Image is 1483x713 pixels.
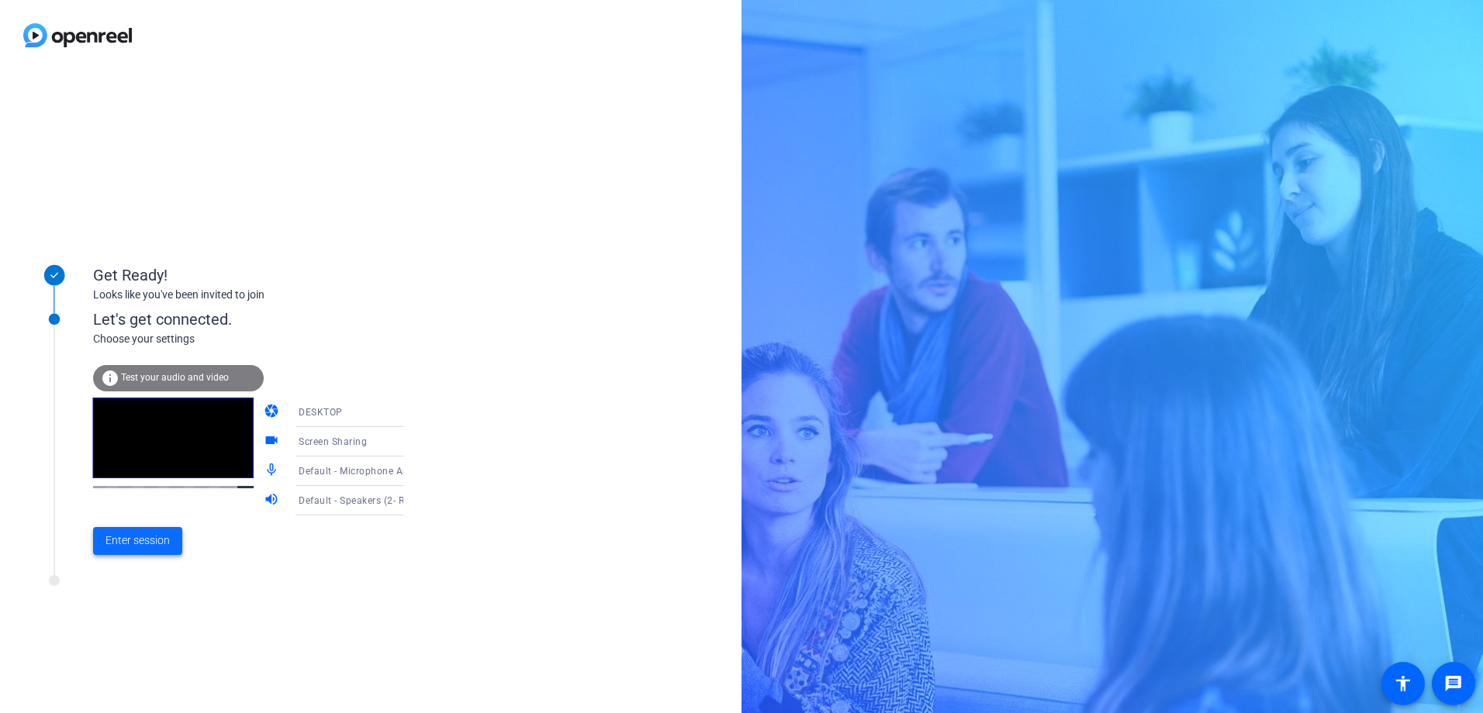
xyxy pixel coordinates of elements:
mat-icon: camera [264,403,282,422]
button: Enter session [93,527,182,555]
div: Get Ready! [93,263,403,287]
mat-icon: mic_none [264,462,282,480]
mat-icon: info [101,369,119,387]
span: Screen Sharing [299,436,367,447]
span: Default - Microphone Array (Intel® Smart Sound Technology (Intel® SST)) [299,464,631,477]
span: Test your audio and video [121,372,229,383]
div: Let's get connected. [93,308,435,331]
span: Enter session [105,532,170,549]
mat-icon: message [1444,674,1463,693]
mat-icon: videocam [264,432,282,451]
div: Looks like you've been invited to join [93,287,403,303]
div: Choose your settings [93,331,435,347]
span: Default - Speakers (2- Realtek(R) Audio) [299,494,477,506]
mat-icon: accessibility [1394,674,1412,693]
span: DESKTOP [299,407,343,418]
mat-icon: volume_up [264,491,282,510]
